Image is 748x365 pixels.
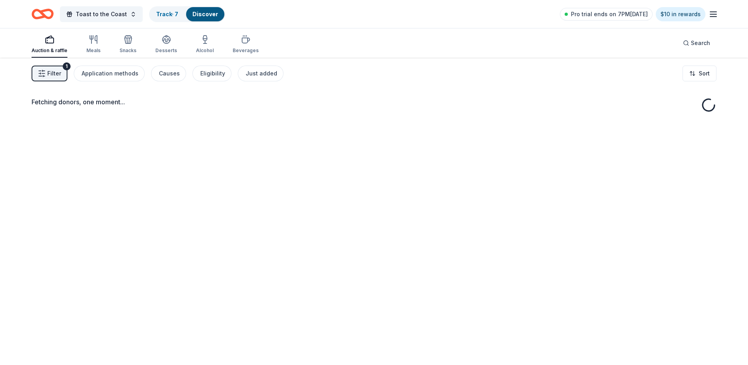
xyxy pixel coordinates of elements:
div: Eligibility [200,69,225,78]
button: Desserts [155,32,177,58]
button: Alcohol [196,32,214,58]
button: Just added [238,66,284,81]
div: 1 [63,62,71,70]
a: $10 in rewards [656,7,705,21]
div: Just added [246,69,277,78]
span: Pro trial ends on 7PM[DATE] [571,9,648,19]
a: Home [32,5,54,23]
button: Toast to the Coast [60,6,143,22]
button: Beverages [233,32,259,58]
a: Discover [192,11,218,17]
div: Fetching donors, one moment... [32,97,716,107]
button: Sort [683,66,716,81]
button: Eligibility [192,66,231,81]
span: Filter [47,69,61,78]
button: Meals [86,32,101,58]
a: Pro trial ends on 7PM[DATE] [560,8,653,21]
button: Causes [151,66,186,81]
div: Beverages [233,47,259,54]
div: Alcohol [196,47,214,54]
button: Track· 7Discover [149,6,225,22]
span: Sort [699,69,710,78]
div: Snacks [119,47,136,54]
a: Track· 7 [156,11,178,17]
span: Toast to the Coast [76,9,127,19]
button: Filter1 [32,66,67,81]
div: Application methods [82,69,138,78]
button: Snacks [119,32,136,58]
span: Search [691,38,710,48]
div: Causes [159,69,180,78]
button: Auction & raffle [32,32,67,58]
div: Meals [86,47,101,54]
div: Desserts [155,47,177,54]
button: Search [677,35,716,51]
div: Auction & raffle [32,47,67,54]
button: Application methods [74,66,145,81]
